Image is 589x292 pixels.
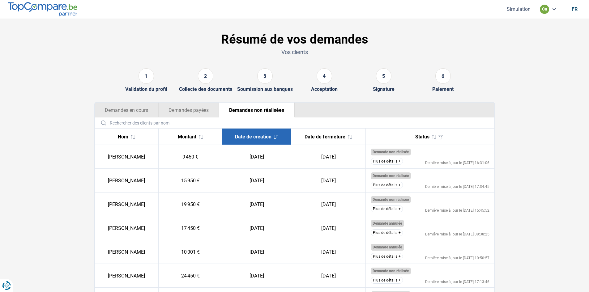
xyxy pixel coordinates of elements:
div: 2 [198,68,213,84]
button: Plus de détails [371,205,403,212]
div: Validation du profil [125,86,167,92]
div: Dernière mise à jour le [DATE] 17:13:46 [425,280,489,284]
p: Vos clients [94,48,495,56]
span: Demande non réalisée [373,174,409,178]
button: Plus de détails [371,253,403,260]
td: [PERSON_NAME] [95,216,159,240]
td: [DATE] [222,169,291,193]
div: Dernière mise à jour le [DATE] 17:34:45 [425,185,489,188]
td: 9 450 € [159,145,222,169]
button: Simulation [505,6,532,12]
input: Rechercher des clients par nom [97,117,492,128]
span: Montant [178,134,196,140]
span: Demande non réalisée [373,150,409,154]
div: 1 [139,68,154,84]
button: Plus de détails [371,158,403,165]
div: 4 [317,68,332,84]
td: [DATE] [222,216,291,240]
span: Demande non réalisée [373,197,409,202]
div: Acceptation [311,86,338,92]
span: Nom [118,134,128,140]
span: Demande annulée [373,221,402,226]
div: fr [572,6,578,12]
button: Demandes en cours [95,103,158,117]
span: Date de création [235,134,271,140]
div: 3 [257,68,273,84]
div: Paiement [432,86,454,92]
button: Plus de détails [371,277,403,284]
h1: Résumé de vos demandes [94,32,495,47]
td: [PERSON_NAME] [95,240,159,264]
td: [PERSON_NAME] [95,193,159,216]
td: [DATE] [222,193,291,216]
div: Signature [373,86,395,92]
img: TopCompare.be [8,2,77,16]
td: [DATE] [222,264,291,288]
td: 17 450 € [159,216,222,240]
button: Demandes non réalisées [219,103,295,117]
td: [DATE] [291,264,366,288]
div: ca [540,5,549,14]
button: Plus de détails [371,182,403,188]
button: Plus de détails [371,229,403,236]
span: Demande non réalisée [373,269,409,273]
td: [DATE] [291,145,366,169]
td: [DATE] [291,193,366,216]
div: Collecte des documents [179,86,232,92]
td: [DATE] [291,216,366,240]
td: [PERSON_NAME] [95,145,159,169]
div: Soumission aux banques [237,86,293,92]
div: Dernière mise à jour le [DATE] 08:38:25 [425,232,489,236]
td: [DATE] [291,169,366,193]
div: Dernière mise à jour le [DATE] 16:31:06 [425,161,489,165]
div: Dernière mise à jour le [DATE] 10:50:57 [425,256,489,260]
td: [DATE] [222,145,291,169]
div: 5 [376,68,391,84]
div: 6 [435,68,451,84]
td: 24 450 € [159,264,222,288]
td: 10 001 € [159,240,222,264]
div: Dernière mise à jour le [DATE] 15:45:52 [425,209,489,212]
span: Status [415,134,429,140]
td: [PERSON_NAME] [95,264,159,288]
span: Demande annulée [373,245,402,249]
td: 15 950 € [159,169,222,193]
td: [PERSON_NAME] [95,169,159,193]
span: Date de fermeture [305,134,345,140]
button: Demandes payées [158,103,219,117]
td: [DATE] [291,240,366,264]
td: [DATE] [222,240,291,264]
td: 19 950 € [159,193,222,216]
